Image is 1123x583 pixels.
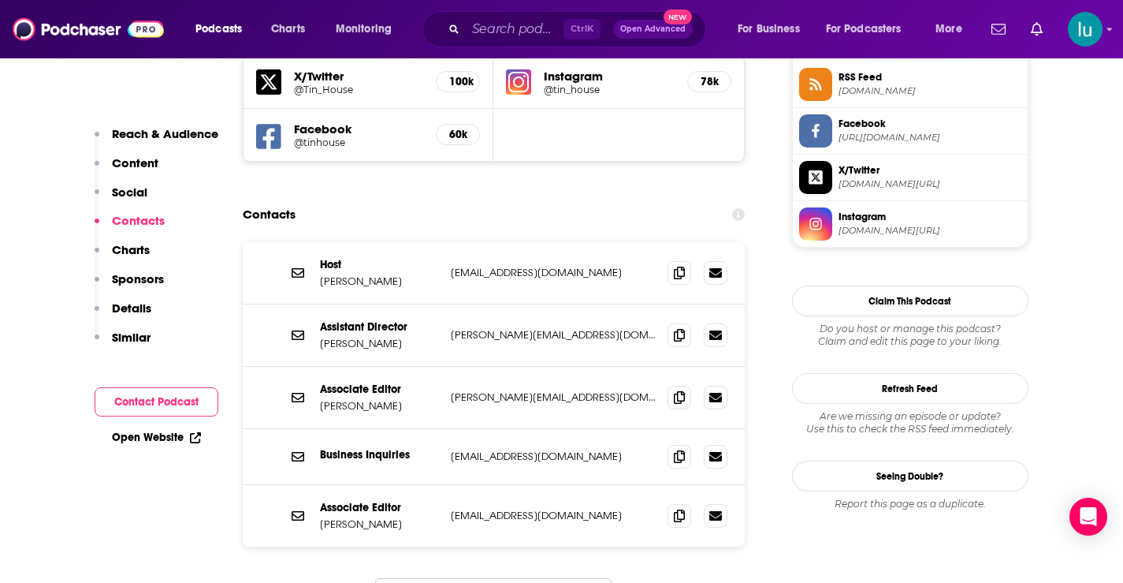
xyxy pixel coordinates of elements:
h5: X/Twitter [294,69,424,84]
img: Podchaser - Follow, Share and Rate Podcasts [13,14,164,44]
button: Contacts [95,213,165,242]
button: open menu [184,17,262,42]
span: feeds.podcastmirror.com [839,85,1021,97]
a: Charts [261,17,314,42]
span: Ctrl K [563,19,601,39]
span: For Podcasters [826,18,902,40]
h2: Contacts [243,200,296,230]
p: Contacts [112,213,165,228]
button: Similar [95,330,151,359]
p: Reach & Audience [112,126,218,141]
button: Refresh Feed [792,373,1028,404]
span: twitter.com/Tin_House [839,178,1021,190]
h5: Instagram [544,69,675,84]
a: @Tin_House [294,84,424,95]
span: Facebook [839,117,1021,131]
p: Business Inquiries [320,448,438,462]
span: RSS Feed [839,70,1021,84]
h5: 78k [701,75,718,88]
div: Are we missing an episode or update? Use this to check the RSS feed immediately. [792,410,1028,435]
a: @tin_house [544,84,675,95]
span: For Business [738,18,800,40]
button: Reach & Audience [95,126,218,155]
p: Host [320,258,438,271]
span: X/Twitter [839,163,1021,178]
button: Charts [95,242,150,271]
p: [PERSON_NAME] [320,337,438,350]
button: Show profile menu [1068,12,1103,47]
h5: 60k [449,128,467,141]
span: Logged in as lusodano [1068,12,1103,47]
p: [PERSON_NAME] [320,518,438,531]
p: [EMAIL_ADDRESS][DOMAIN_NAME] [451,266,656,279]
p: Sponsors [112,271,164,286]
div: Open Intercom Messenger [1069,498,1107,536]
span: More [935,18,962,40]
p: Similar [112,330,151,345]
span: https://www.facebook.com/tinhouse [839,132,1021,144]
a: Show notifications dropdown [1024,16,1049,43]
div: Search podcasts, credits, & more... [437,11,721,47]
a: X/Twitter[DOMAIN_NAME][URL] [799,161,1021,194]
span: Monitoring [336,18,392,40]
input: Search podcasts, credits, & more... [466,17,563,42]
p: Content [112,155,158,170]
a: Seeing Double? [792,461,1028,491]
p: [PERSON_NAME][EMAIL_ADDRESS][DOMAIN_NAME] [451,391,656,404]
button: Contact Podcast [95,387,218,417]
button: Details [95,301,151,330]
a: Instagram[DOMAIN_NAME][URL] [799,207,1021,241]
p: [EMAIL_ADDRESS][DOMAIN_NAME] [451,450,656,463]
img: User Profile [1068,12,1103,47]
span: Podcasts [195,18,242,40]
a: Open Website [112,431,201,444]
button: open menu [325,17,412,42]
span: Do you host or manage this podcast? [792,323,1028,335]
a: Show notifications dropdown [985,16,1012,43]
span: Open Advanced [620,25,686,33]
span: Instagram [839,210,1021,224]
h5: 100k [449,75,467,88]
button: Sponsors [95,271,164,301]
p: Details [112,301,151,316]
a: RSS Feed[DOMAIN_NAME] [799,68,1021,101]
p: [EMAIL_ADDRESS][DOMAIN_NAME] [451,509,656,522]
button: open menu [816,17,924,42]
p: Associate Editor [320,501,438,514]
p: [PERSON_NAME] [320,275,438,288]
button: Open AdvancedNew [613,20,693,39]
img: iconImage [506,69,531,95]
button: Claim This Podcast [792,286,1028,316]
a: Facebook[URL][DOMAIN_NAME] [799,114,1021,148]
p: Charts [112,242,150,257]
span: Charts [271,18,305,40]
button: Social [95,185,147,214]
p: Associate Editor [320,383,438,396]
span: instagram.com/tin_house [839,225,1021,237]
h5: Facebook [294,121,424,136]
p: [PERSON_NAME][EMAIL_ADDRESS][DOMAIN_NAME] [451,328,656,342]
span: New [664,9,692,24]
div: Claim and edit this page to your liking. [792,323,1028,348]
a: @tinhouse [294,136,424,148]
p: [PERSON_NAME] [320,399,438,413]
div: Report this page as a duplicate. [792,498,1028,510]
p: Social [112,185,147,200]
p: Assistant Director [320,320,438,334]
button: open menu [727,17,820,42]
button: Content [95,155,158,185]
button: open menu [924,17,982,42]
